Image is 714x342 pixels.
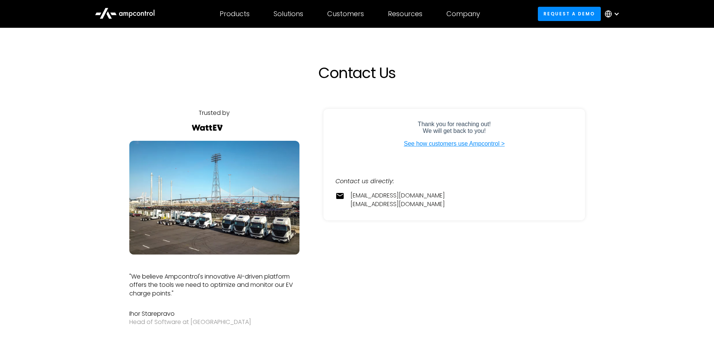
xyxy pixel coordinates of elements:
[350,191,445,200] a: [EMAIL_ADDRESS][DOMAIN_NAME]
[191,125,224,131] img: Watt EV Logo Real
[129,273,299,298] p: "We believe Ampcontrol's innovative AI-driven platform offers the tools we need to optimize and m...
[446,10,480,18] div: Company
[327,10,364,18] div: Customers
[220,10,250,18] div: Products
[350,200,445,208] a: [EMAIL_ADDRESS][DOMAIN_NAME]
[199,109,230,117] div: Trusted by
[388,10,422,18] div: Resources
[129,310,299,318] div: Ihor Starepravo
[129,318,299,326] div: Head of Software at [GEOGRAPHIC_DATA]
[274,10,303,18] div: Solutions
[335,177,573,185] div: Contact us directly:
[335,121,573,147] iframe: Form 0
[192,64,522,82] h1: Contact Us
[538,7,601,21] a: Request a demo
